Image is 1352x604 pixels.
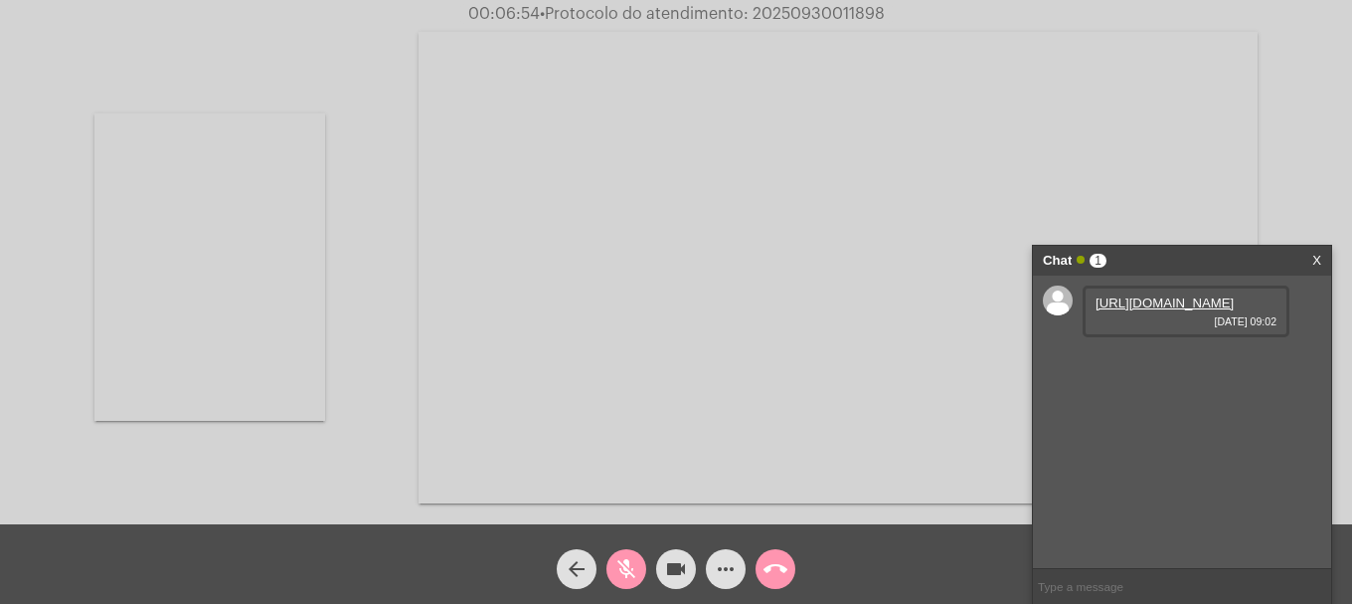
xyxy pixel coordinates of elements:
[614,557,638,581] mat-icon: mic_off
[1043,246,1072,276] strong: Chat
[763,557,787,581] mat-icon: call_end
[1096,296,1234,310] a: [URL][DOMAIN_NAME]
[664,557,688,581] mat-icon: videocam
[540,6,545,22] span: •
[565,557,589,581] mat-icon: arrow_back
[1312,246,1321,276] a: X
[1096,315,1276,327] span: [DATE] 09:02
[1090,254,1106,268] span: 1
[1033,569,1331,604] input: Type a message
[1077,256,1085,264] span: Online
[468,6,540,22] span: 00:06:54
[540,6,885,22] span: Protocolo do atendimento: 20250930011898
[714,557,738,581] mat-icon: more_horiz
